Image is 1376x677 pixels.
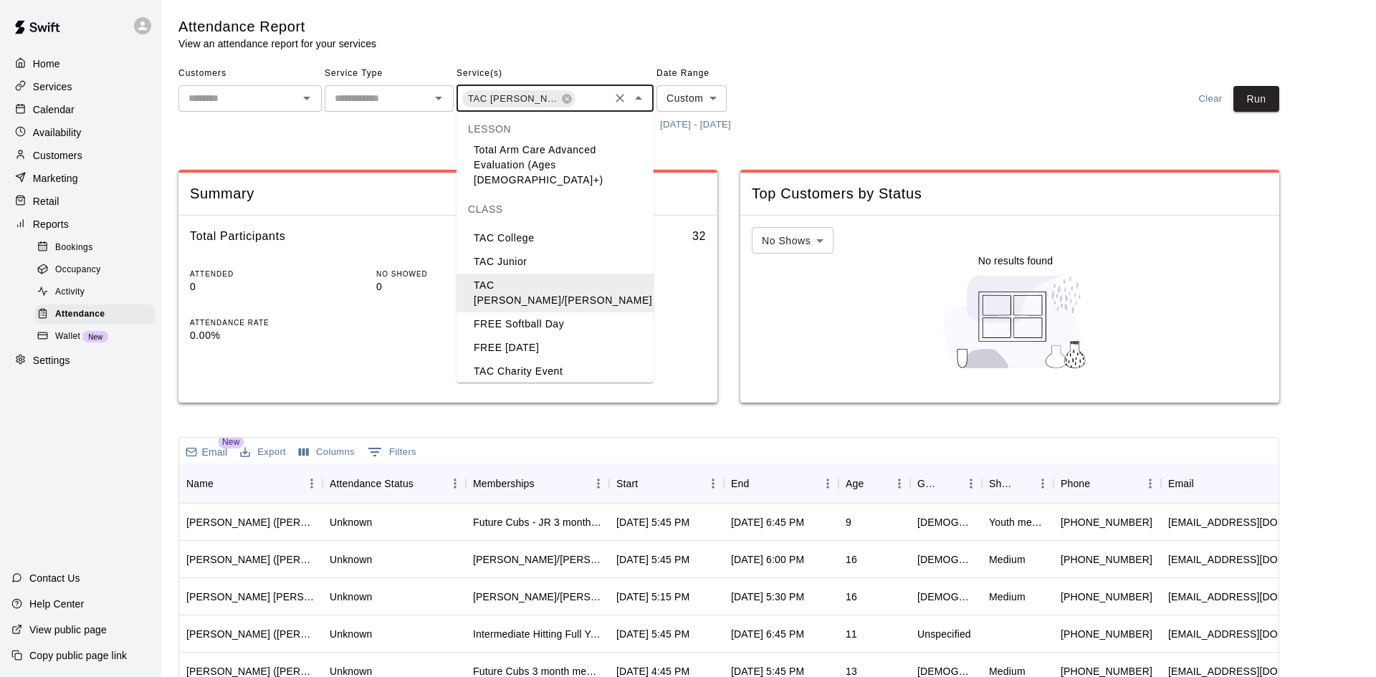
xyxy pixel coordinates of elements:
[940,474,960,494] button: Sort
[82,333,108,341] span: New
[55,307,105,322] span: Attendance
[34,327,156,347] div: WalletNew
[473,627,602,641] div: Intermediate Hitting Full Year - 3x Per week, Advanced Hitting Full Year - 3x per week, Junior - ...
[364,441,420,464] button: Show filters
[202,445,228,459] p: Email
[457,250,654,274] li: TAC Junior
[295,441,358,464] button: Select columns
[33,217,69,231] p: Reports
[846,590,857,604] div: 16
[1061,515,1152,529] div: +12018411013
[33,57,60,71] p: Home
[1061,590,1152,604] div: +19732161124
[1139,473,1161,494] button: Menu
[846,464,864,504] div: Age
[34,326,161,348] a: WalletNew
[34,238,156,258] div: Bookings
[917,552,975,567] div: Male
[376,279,520,294] p: 0
[989,515,1046,529] div: Youth medium
[218,436,244,448] span: New
[11,53,150,75] a: Home
[34,304,161,326] a: Attendance
[960,473,982,494] button: Menu
[236,441,290,464] button: Export
[473,464,535,504] div: Memberships
[616,590,689,604] div: Oct 9, 2025, 5:15 PM
[457,138,654,192] li: Total Arm Care Advanced Evaluation (Ages [DEMOGRAPHIC_DATA]+)
[11,350,150,371] div: Settings
[301,473,322,494] button: Menu
[457,192,654,226] div: CLASS
[29,648,127,663] p: Copy public page link
[656,62,782,85] span: Date Range
[724,464,838,504] div: End
[11,145,150,166] div: Customers
[731,515,804,529] div: Oct 9, 2025, 6:45 PM
[616,627,689,641] div: Oct 9, 2025, 5:45 PM
[989,464,1012,504] div: Shirt Size
[1233,86,1279,112] button: Run
[214,474,234,494] button: Sort
[989,590,1026,604] div: Medium
[33,80,72,94] p: Services
[190,317,333,328] p: ATTENDANCE RATE
[473,515,602,529] div: Future Cubs - JR 3 month Membership , Future Cubs - Intermediate - 3 month member
[34,260,156,280] div: Occupancy
[179,464,322,504] div: Name
[702,473,724,494] button: Menu
[846,627,857,641] div: 11
[55,285,85,299] span: Activity
[414,474,434,494] button: Sort
[178,17,376,37] h5: Attendance Report
[609,464,724,504] div: Start
[11,191,150,212] div: Retail
[535,474,555,494] button: Sort
[656,85,727,112] div: Custom
[55,330,80,344] span: Wallet
[638,474,658,494] button: Sort
[1194,474,1214,494] button: Sort
[444,473,466,494] button: Menu
[34,304,156,325] div: Attendance
[33,353,70,368] p: Settings
[186,590,315,604] div: Cooper Juhlin (Drew Juhlin)
[1053,464,1161,504] div: Phone
[629,88,649,108] button: Close
[1168,515,1341,529] div: lesliesalmonotr@gmail.com
[186,515,315,529] div: Jeffrey Salmon (Leslie Salmon)
[838,464,910,504] div: Age
[34,282,156,302] div: Activity
[817,473,838,494] button: Menu
[457,112,654,146] div: LESSON
[33,171,78,186] p: Marketing
[616,515,689,529] div: Oct 9, 2025, 5:45 PM
[610,88,630,108] button: Clear
[55,241,93,255] span: Bookings
[462,90,575,107] div: TAC [PERSON_NAME]/[PERSON_NAME]
[34,236,161,259] a: Bookings
[182,442,231,462] button: Email
[29,571,80,585] p: Contact Us
[457,336,654,360] li: FREE [DATE]
[1090,474,1110,494] button: Sort
[1168,590,1341,604] div: drewjuhlin@gmail.com
[178,62,322,85] span: Customers
[473,552,602,567] div: Todd/Brad - 6 Month Unlimited Membership
[731,464,749,504] div: End
[376,269,520,279] p: NO SHOWED
[330,515,372,529] div: Unknown
[34,282,161,304] a: Activity
[33,194,59,208] p: Retail
[11,168,150,189] a: Marketing
[731,590,804,604] div: Oct 9, 2025, 5:30 PM
[473,590,602,604] div: Tom/Mike - 6 Month Membership - 2x per week
[457,312,654,336] li: FREE Softball Day
[692,227,706,246] h6: 32
[33,102,75,117] p: Calendar
[186,552,315,567] div: Joseph Krautheim (Paul Krautheim )
[11,122,150,143] a: Availability
[186,464,214,504] div: Name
